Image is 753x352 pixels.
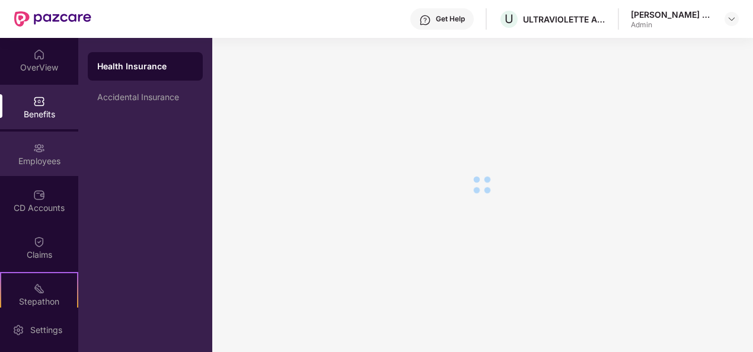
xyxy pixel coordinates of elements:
[33,283,45,295] img: svg+xml;base64,PHN2ZyB4bWxucz0iaHR0cDovL3d3dy53My5vcmcvMjAwMC9zdmciIHdpZHRoPSIyMSIgaGVpZ2h0PSIyMC...
[631,20,714,30] div: Admin
[97,60,193,72] div: Health Insurance
[33,49,45,60] img: svg+xml;base64,PHN2ZyBpZD0iSG9tZSIgeG1sbnM9Imh0dHA6Ly93d3cudzMub3JnLzIwMDAvc3ZnIiB3aWR0aD0iMjAiIG...
[631,9,714,20] div: [PERSON_NAME] E A
[33,95,45,107] img: svg+xml;base64,PHN2ZyBpZD0iQmVuZWZpdHMiIHhtbG5zPSJodHRwOi8vd3d3LnczLm9yZy8yMDAwL3N2ZyIgd2lkdGg9Ij...
[33,142,45,154] img: svg+xml;base64,PHN2ZyBpZD0iRW1wbG95ZWVzIiB4bWxucz0iaHR0cDovL3d3dy53My5vcmcvMjAwMC9zdmciIHdpZHRoPS...
[1,296,77,308] div: Stepathon
[14,11,91,27] img: New Pazcare Logo
[523,14,606,25] div: ULTRAVIOLETTE AUTOMOTIVE PRIVATE LIMITED
[27,324,66,336] div: Settings
[436,14,465,24] div: Get Help
[727,14,736,24] img: svg+xml;base64,PHN2ZyBpZD0iRHJvcGRvd24tMzJ4MzIiIHhtbG5zPSJodHRwOi8vd3d3LnczLm9yZy8yMDAwL3N2ZyIgd2...
[33,236,45,248] img: svg+xml;base64,PHN2ZyBpZD0iQ2xhaW0iIHhtbG5zPSJodHRwOi8vd3d3LnczLm9yZy8yMDAwL3N2ZyIgd2lkdGg9IjIwIi...
[505,12,513,26] span: U
[97,92,193,102] div: Accidental Insurance
[419,14,431,26] img: svg+xml;base64,PHN2ZyBpZD0iSGVscC0zMngzMiIgeG1sbnM9Imh0dHA6Ly93d3cudzMub3JnLzIwMDAvc3ZnIiB3aWR0aD...
[12,324,24,336] img: svg+xml;base64,PHN2ZyBpZD0iU2V0dGluZy0yMHgyMCIgeG1sbnM9Imh0dHA6Ly93d3cudzMub3JnLzIwMDAvc3ZnIiB3aW...
[33,189,45,201] img: svg+xml;base64,PHN2ZyBpZD0iQ0RfQWNjb3VudHMiIGRhdGEtbmFtZT0iQ0QgQWNjb3VudHMiIHhtbG5zPSJodHRwOi8vd3...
